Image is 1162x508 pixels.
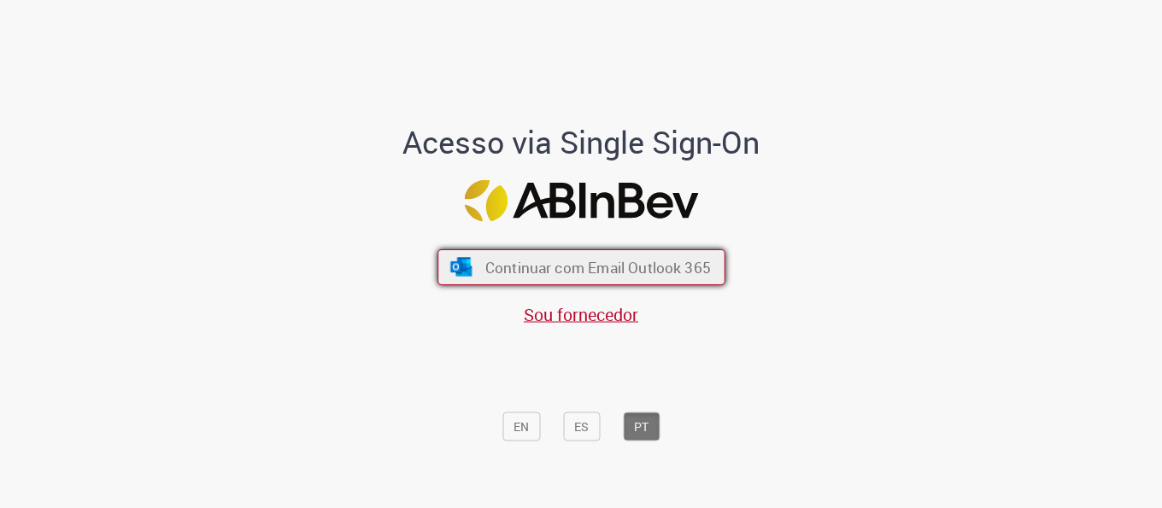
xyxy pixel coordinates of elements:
img: Logo ABInBev [464,179,698,221]
button: ES [563,412,600,441]
a: Sou fornecedor [524,303,638,326]
button: ícone Azure/Microsoft 360 Continuar com Email Outlook 365 [437,249,725,285]
button: EN [502,412,540,441]
span: Continuar com Email Outlook 365 [484,257,710,277]
button: PT [623,412,660,441]
img: ícone Azure/Microsoft 360 [449,258,473,277]
h1: Acesso via Single Sign-On [344,126,819,160]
